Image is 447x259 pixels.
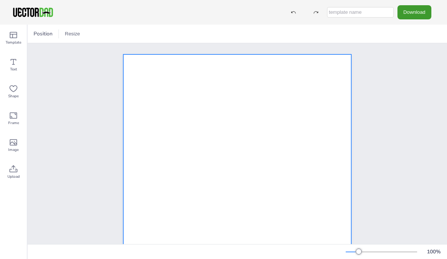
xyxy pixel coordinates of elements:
[397,5,431,19] button: Download
[8,120,19,126] span: Frame
[10,66,17,72] span: Text
[7,174,20,180] span: Upload
[327,7,394,18] input: template name
[32,30,54,37] span: Position
[425,248,443,255] div: 100 %
[8,147,19,153] span: Image
[8,93,19,99] span: Shape
[12,7,54,18] img: VectorDad-1.png
[62,28,83,40] button: Resize
[6,40,21,45] span: Template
